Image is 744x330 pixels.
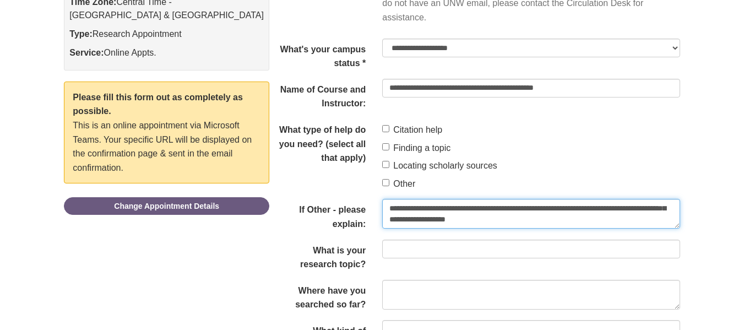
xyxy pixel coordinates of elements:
b: Please fill this form out as completely as possible. [73,93,243,116]
legend: What type of help do you need? (select all that apply) [269,119,374,165]
label: What's your campus status * [269,39,374,71]
label: Citation help [382,123,442,137]
p: Research Appointment [69,28,264,41]
a: Change Appointment Details [64,197,269,215]
input: Locating scholarly sources [382,161,389,168]
label: Locating scholarly sources [382,159,497,173]
label: Name of Course and Instructor: [269,79,374,111]
label: Other [382,177,415,191]
input: Citation help [382,125,389,132]
label: If Other - please explain: [269,199,374,231]
input: Finding a topic [382,143,389,150]
label: What is your research topic? [269,240,374,272]
strong: Type: [69,29,92,39]
label: Where have you searched so far? [269,280,374,312]
p: Online Appts. [69,46,264,59]
div: This is an online appointment via Microsoft Teams. Your specific URL will be displayed on the con... [64,82,269,184]
strong: Service: [69,48,104,57]
input: Other [382,179,389,186]
label: Finding a topic [382,141,450,155]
